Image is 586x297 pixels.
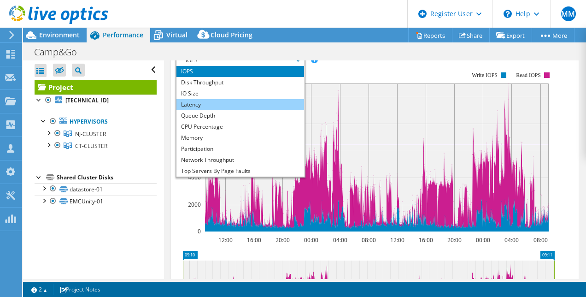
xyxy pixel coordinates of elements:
text: 08:00 [533,236,547,244]
text: 20:00 [447,236,461,244]
text: 12:00 [390,236,404,244]
li: Disk Throughput [176,77,304,88]
li: Memory [176,132,304,143]
h1: Camp&Go [30,47,91,57]
span: Virtual [166,30,188,39]
b: [TECHNICAL_ID] [65,96,109,104]
span: Performance [103,30,143,39]
div: Shared Cluster Disks [57,172,157,183]
span: IOPS [181,55,299,66]
span: Environment [39,30,80,39]
text: 08:00 [361,236,375,244]
a: Project [35,80,157,95]
span: Cloud Pricing [211,30,252,39]
text: Read IOPS [516,72,541,78]
text: 0 [198,227,201,235]
li: Participation [176,143,304,154]
a: Reports [408,28,452,42]
span: NJ-CLUSTER [75,130,106,138]
text: 20:00 [275,236,289,244]
text: 12:00 [218,236,232,244]
a: datastore-01 [35,183,157,195]
text: 2000 [188,201,201,208]
li: IOPS [176,66,304,77]
text: Write IOPS [472,72,498,78]
a: More [532,28,574,42]
text: 00:00 [304,236,318,244]
li: Latency [176,99,304,110]
span: MM [561,6,576,21]
li: Queue Depth [176,110,304,121]
a: EMCUnity-01 [35,196,157,208]
a: Share [452,28,490,42]
span: CT-CLUSTER [75,142,107,150]
li: Top Servers By Page Faults [176,166,304,177]
text: 16:00 [246,236,261,244]
a: NJ-CLUSTER [35,128,157,140]
li: Network Throughput [176,154,304,166]
svg: \n [504,10,512,18]
text: 04:00 [333,236,347,244]
a: Export [489,28,532,42]
text: 04:00 [504,236,518,244]
a: Project Notes [53,284,107,295]
li: CPU Percentage [176,121,304,132]
a: CT-CLUSTER [35,140,157,152]
a: Hypervisors [35,116,157,128]
li: IO Size [176,88,304,99]
a: [TECHNICAL_ID] [35,95,157,107]
text: 00:00 [475,236,490,244]
text: 16:00 [418,236,433,244]
a: 2 [25,284,53,295]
